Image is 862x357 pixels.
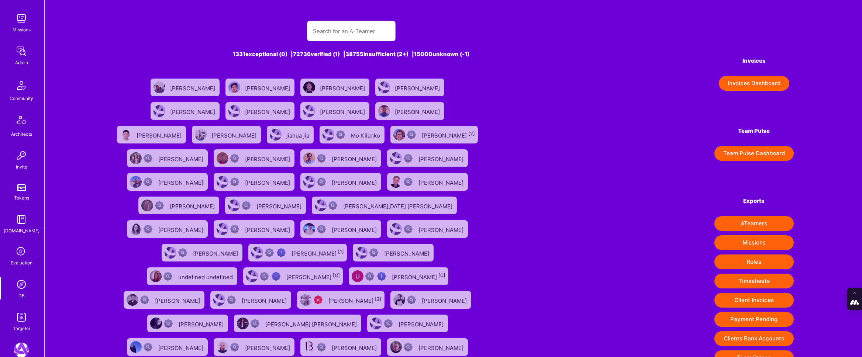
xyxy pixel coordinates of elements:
[207,288,294,312] a: User AvatarNot Scrubbed[PERSON_NAME]
[14,44,29,59] img: admin teamwork
[265,319,358,328] div: [PERSON_NAME] [PERSON_NAME]
[228,200,240,211] img: User Avatar
[390,223,402,235] img: User Avatar
[438,273,445,278] sup: [C]
[127,294,138,306] img: User Avatar
[297,146,384,170] a: User AvatarNot Scrubbed[PERSON_NAME]
[158,224,205,234] div: [PERSON_NAME]
[286,130,311,139] div: jiahua jia
[364,312,451,335] a: User AvatarNot Scrubbed[PERSON_NAME]
[714,146,794,161] button: Team Pulse Dashboard
[407,130,416,139] img: Not Scrubbed
[372,99,447,123] a: User Avatar[PERSON_NAME]
[211,146,297,170] a: User AvatarNot Scrubbed[PERSON_NAME]
[211,217,297,241] a: User AvatarNot Scrubbed[PERSON_NAME]
[404,343,413,351] img: Not Scrubbed
[245,177,292,187] div: [PERSON_NAME]
[317,225,326,233] img: Not Scrubbed
[213,294,225,306] img: User Avatar
[170,106,217,116] div: [PERSON_NAME]
[303,82,315,93] img: User Avatar
[14,245,28,259] i: icon SelectionTeam
[211,130,258,139] div: [PERSON_NAME]
[158,153,205,163] div: [PERSON_NAME]
[217,223,228,235] img: User Avatar
[297,76,372,99] a: User Avatar[PERSON_NAME]
[377,272,386,281] img: High Potential User
[404,177,413,186] img: Not Scrubbed
[148,99,223,123] a: User Avatar[PERSON_NAME]
[418,224,465,234] div: [PERSON_NAME]
[14,194,29,202] div: Tokens
[141,200,153,211] img: User Avatar
[714,293,794,308] button: Client Invoices
[404,225,413,233] img: Not Scrubbed
[130,152,142,164] img: User Avatar
[320,83,366,92] div: [PERSON_NAME]
[144,225,152,233] img: Not Scrubbed
[130,223,142,235] img: User Avatar
[303,223,315,235] img: User Avatar
[170,201,216,210] div: [PERSON_NAME]
[13,325,30,332] div: Targeter
[315,200,327,211] img: User Avatar
[231,312,364,335] a: User AvatarNot Scrubbed[PERSON_NAME] [PERSON_NAME]
[155,295,201,305] div: [PERSON_NAME]
[314,295,323,304] img: Unqualified
[350,241,437,264] a: User AvatarNot Scrubbed[PERSON_NAME]
[120,129,132,141] img: User Avatar
[392,271,445,281] div: [PERSON_NAME]
[260,272,269,281] img: Not fully vetted
[317,154,326,163] img: Not Scrubbed
[178,248,187,257] img: Not Scrubbed
[297,170,384,194] a: User AvatarNot Scrubbed[PERSON_NAME]
[422,130,475,139] div: [PERSON_NAME]
[124,146,211,170] a: User AvatarNot Scrubbed[PERSON_NAME]
[14,212,29,227] img: guide book
[297,217,384,241] a: User AvatarNot Scrubbed[PERSON_NAME]
[137,130,183,139] div: [PERSON_NAME]
[114,123,189,146] a: User Avatar[PERSON_NAME]
[393,294,405,306] img: User Avatar
[418,177,465,187] div: [PERSON_NAME]
[217,152,228,164] img: User Avatar
[144,343,152,351] img: Not Scrubbed
[189,123,264,146] a: User Avatar[PERSON_NAME]
[251,247,263,259] img: User Avatar
[148,76,223,99] a: User Avatar[PERSON_NAME]
[270,129,282,141] img: User Avatar
[369,248,378,257] img: Not Scrubbed
[154,105,165,117] img: User Avatar
[140,295,149,304] img: Not Scrubbed
[714,76,794,91] a: Invoices Dashboard
[407,295,416,304] img: Not Scrubbed
[332,224,378,234] div: [PERSON_NAME]
[251,319,259,328] img: Not Scrubbed
[714,312,794,327] button: Payment Pending
[150,270,162,282] img: User Avatar
[230,225,239,233] img: Not Scrubbed
[144,312,231,335] a: User AvatarNot Scrubbed[PERSON_NAME]
[714,254,794,269] button: Roles
[230,154,239,163] img: Not Scrubbed
[245,83,292,92] div: [PERSON_NAME]
[124,170,211,194] a: User AvatarNot Scrubbed[PERSON_NAME]
[390,152,402,164] img: User Avatar
[277,248,286,257] img: High Potential User
[242,295,288,305] div: [PERSON_NAME]
[384,319,393,328] img: Not Scrubbed
[245,342,292,352] div: [PERSON_NAME]
[228,82,240,93] img: User Avatar
[370,318,382,329] img: User Avatar
[222,194,309,217] a: User AvatarNot Scrubbed[PERSON_NAME]
[237,318,249,329] img: User Avatar
[378,82,390,93] img: User Avatar
[303,176,315,188] img: User Avatar
[714,198,794,204] h4: Exports
[303,105,315,117] img: User Avatar
[328,201,337,210] img: Not Scrubbed
[365,272,374,281] img: Not fully vetted
[4,227,39,235] div: [DOMAIN_NAME]
[378,105,390,117] img: User Avatar
[300,294,312,306] img: User Avatar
